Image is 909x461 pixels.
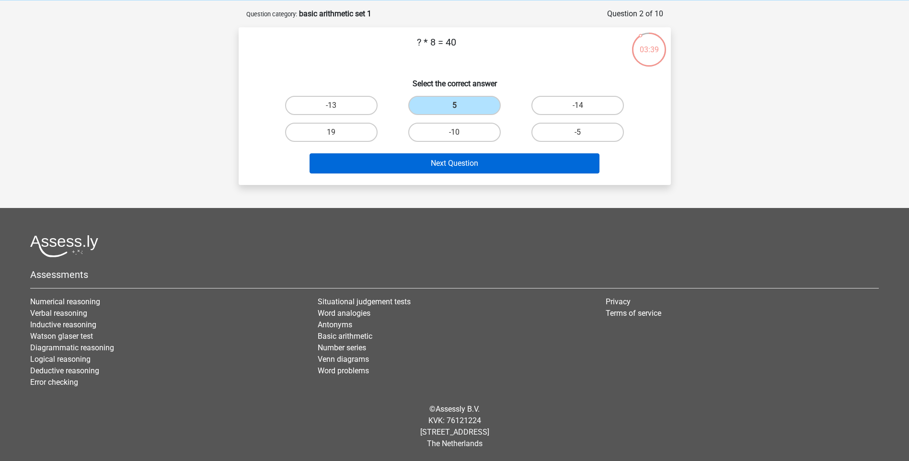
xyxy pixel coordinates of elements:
p: ? * 8 = 40 [254,35,620,64]
a: Basic arithmetic [318,332,372,341]
a: Numerical reasoning [30,297,100,306]
button: Next Question [310,153,599,173]
div: Question 2 of 10 [607,8,663,20]
a: Deductive reasoning [30,366,99,375]
a: Word analogies [318,309,370,318]
a: Terms of service [606,309,661,318]
label: -14 [531,96,624,115]
a: Number series [318,343,366,352]
label: -10 [408,123,501,142]
a: Error checking [30,378,78,387]
a: Diagrammatic reasoning [30,343,114,352]
h5: Assessments [30,269,879,280]
a: Verbal reasoning [30,309,87,318]
a: Situational judgement tests [318,297,411,306]
label: -13 [285,96,378,115]
a: Venn diagrams [318,355,369,364]
div: © KVK: 76121224 [STREET_ADDRESS] The Netherlands [23,396,886,457]
label: 19 [285,123,378,142]
label: 5 [408,96,501,115]
label: -5 [531,123,624,142]
a: Privacy [606,297,631,306]
h6: Select the correct answer [254,71,656,88]
div: 03:39 [631,32,667,56]
a: Word problems [318,366,369,375]
a: Assessly B.V. [436,404,480,414]
strong: basic arithmetic set 1 [299,9,371,18]
a: Logical reasoning [30,355,91,364]
small: Question category: [246,11,297,18]
a: Inductive reasoning [30,320,96,329]
a: Watson glaser test [30,332,93,341]
img: Assessly logo [30,235,98,257]
a: Antonyms [318,320,352,329]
